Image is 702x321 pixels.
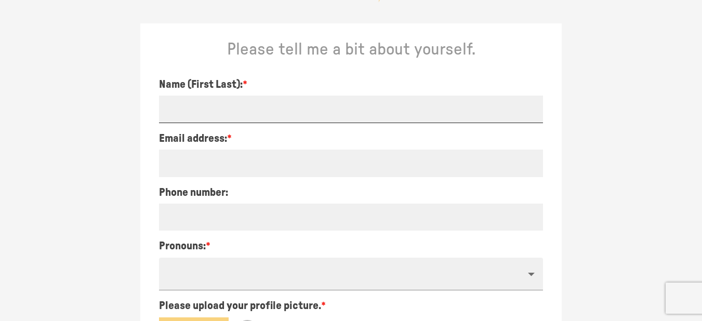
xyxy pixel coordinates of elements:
div: ​ [159,258,542,291]
p: Please upload your profile picture. [159,299,326,313]
p: Name (First Last): [159,77,247,91]
p: Phone number: [159,185,228,199]
p: Please tell me a bit about yourself. [151,39,551,61]
p: Pronouns: [159,239,210,253]
p: Email address: [159,131,232,145]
